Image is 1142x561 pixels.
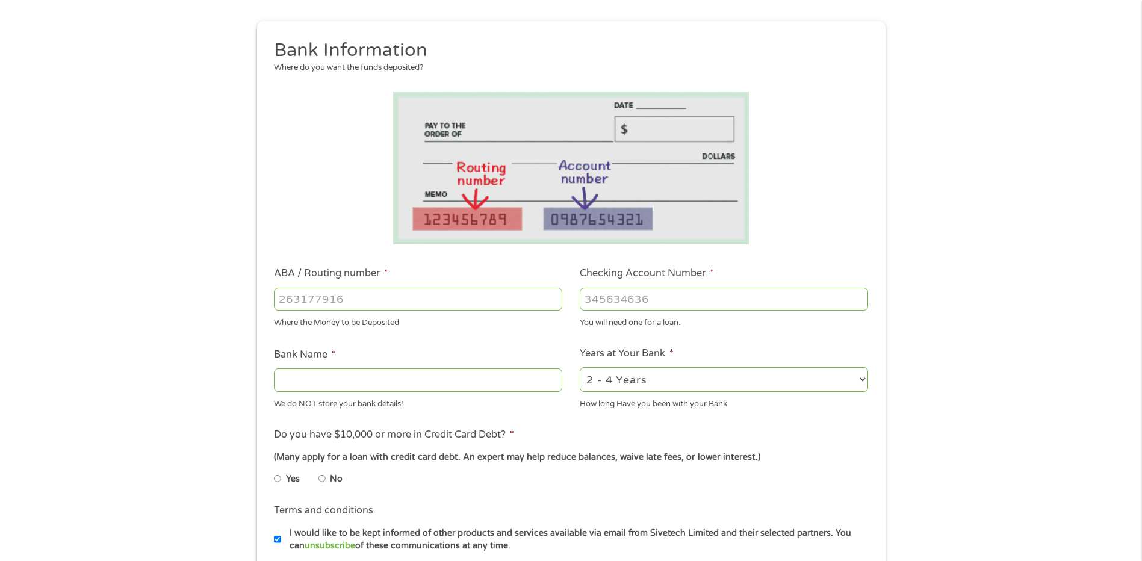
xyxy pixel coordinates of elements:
label: Years at Your Bank [580,347,674,360]
h2: Bank Information [274,39,859,63]
div: Where do you want the funds deposited? [274,62,859,74]
div: (Many apply for a loan with credit card debt. An expert may help reduce balances, waive late fees... [274,451,867,464]
input: 263177916 [274,288,562,311]
div: Where the Money to be Deposited [274,313,562,329]
label: Yes [286,473,300,486]
label: ABA / Routing number [274,267,388,280]
label: Bank Name [274,349,336,361]
div: We do NOT store your bank details! [274,394,562,410]
input: 345634636 [580,288,868,311]
label: No [330,473,343,486]
label: I would like to be kept informed of other products and services available via email from Sivetech... [281,527,872,553]
label: Checking Account Number [580,267,714,280]
label: Terms and conditions [274,504,373,517]
a: unsubscribe [305,541,355,551]
label: Do you have $10,000 or more in Credit Card Debt? [274,429,514,441]
div: How long Have you been with your Bank [580,394,868,410]
img: Routing number location [393,92,749,244]
div: You will need one for a loan. [580,313,868,329]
